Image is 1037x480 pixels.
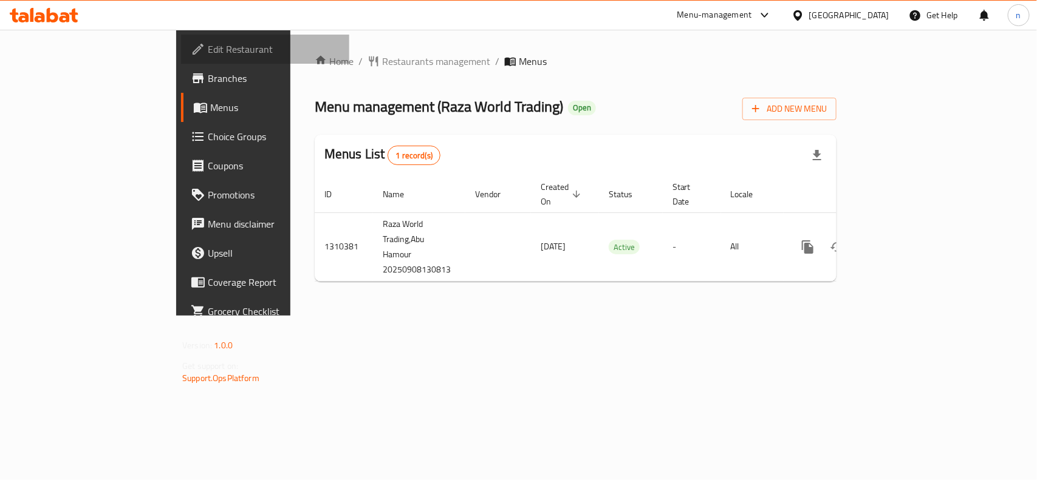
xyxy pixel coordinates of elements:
[609,187,648,201] span: Status
[823,232,852,262] button: Change Status
[208,217,340,231] span: Menu disclaimer
[803,141,832,170] div: Export file
[324,145,440,165] h2: Menus List
[388,150,440,161] span: 1 record(s)
[495,54,499,69] li: /
[208,129,340,144] span: Choice Groups
[358,54,363,69] li: /
[383,187,420,201] span: Name
[609,240,640,254] div: Active
[388,146,440,165] div: Total records count
[208,158,340,173] span: Coupons
[315,54,837,69] nav: breadcrumb
[181,180,349,209] a: Promotions
[181,64,349,93] a: Branches
[568,101,596,115] div: Open
[208,42,340,56] span: Edit Restaurant
[315,176,920,282] table: enhanced table
[721,212,784,281] td: All
[181,297,349,326] a: Grocery Checklist
[809,8,889,22] div: [GEOGRAPHIC_DATA]
[214,337,233,353] span: 1.0.0
[609,240,640,254] span: Active
[373,212,465,281] td: Raza World Trading,Abu Hamour 20250908130813
[541,238,566,254] span: [DATE]
[182,337,212,353] span: Version:
[568,103,596,113] span: Open
[742,98,837,120] button: Add New Menu
[673,180,707,209] span: Start Date
[368,54,490,69] a: Restaurants management
[541,180,584,209] span: Created On
[182,358,238,374] span: Get support on:
[315,93,563,120] span: Menu management ( Raza World Trading )
[324,187,347,201] span: ID
[208,71,340,86] span: Branches
[181,35,349,64] a: Edit Restaurant
[181,151,349,180] a: Coupons
[182,370,259,386] a: Support.OpsPlatform
[475,187,516,201] span: Vendor
[677,8,752,22] div: Menu-management
[208,275,340,289] span: Coverage Report
[181,268,349,297] a: Coverage Report
[663,212,721,281] td: -
[1016,8,1021,22] span: n
[382,54,490,69] span: Restaurants management
[731,187,769,201] span: Locale
[208,246,340,260] span: Upsell
[784,176,920,213] th: Actions
[210,100,340,115] span: Menus
[752,101,827,117] span: Add New Menu
[181,209,349,238] a: Menu disclaimer
[181,122,349,151] a: Choice Groups
[181,93,349,122] a: Menus
[208,188,340,202] span: Promotions
[793,232,823,262] button: more
[181,238,349,268] a: Upsell
[208,304,340,319] span: Grocery Checklist
[519,54,547,69] span: Menus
